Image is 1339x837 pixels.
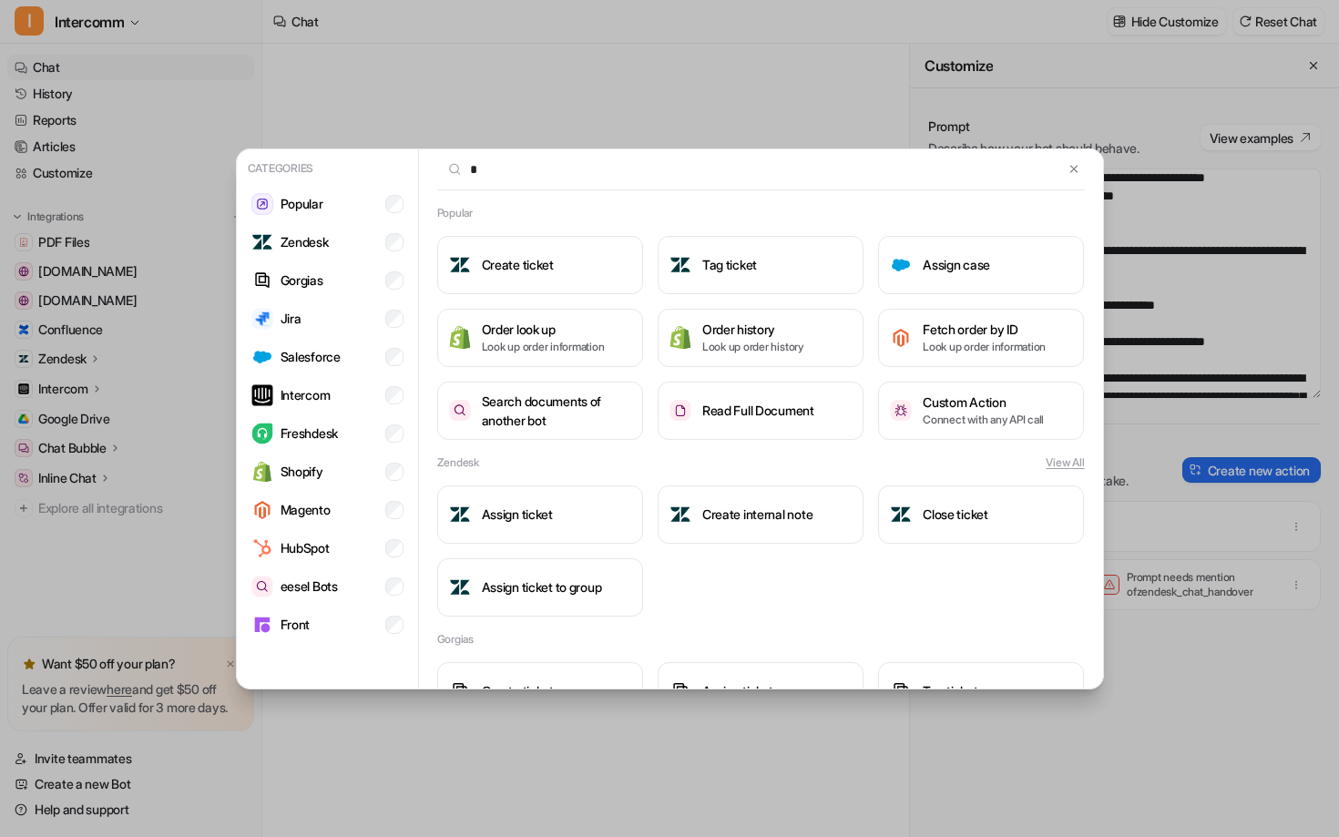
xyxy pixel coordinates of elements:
[281,232,329,251] p: Zendesk
[281,270,323,290] p: Gorgias
[878,662,1084,720] button: Tag ticketTag ticket
[890,254,912,276] img: Assign case
[437,558,643,617] button: Assign ticket to groupAssign ticket to group
[281,577,338,596] p: eesel Bots
[658,236,864,294] button: Tag ticketTag ticket
[669,325,691,350] img: Order history
[923,412,1044,428] p: Connect with any API call
[482,392,631,430] h3: Search documents of another bot
[281,309,302,328] p: Jira
[281,500,331,519] p: Magento
[878,309,1084,367] button: Fetch order by IDFetch order by IDLook up order information
[482,339,605,355] p: Look up order information
[449,680,471,701] img: Create ticket
[890,680,912,701] img: Tag ticket
[244,157,411,180] p: Categories
[281,462,323,481] p: Shopify
[923,681,977,700] h3: Tag ticket
[437,236,643,294] button: Create ticketCreate ticket
[923,255,990,274] h3: Assign case
[923,505,988,524] h3: Close ticket
[1046,454,1084,471] button: View All
[437,454,479,471] h2: Zendesk
[437,309,643,367] button: Order look upOrder look upLook up order information
[890,327,912,349] img: Fetch order by ID
[437,205,473,221] h2: Popular
[658,382,864,440] button: Read Full DocumentRead Full Document
[658,309,864,367] button: Order historyOrder historyLook up order history
[281,347,341,366] p: Salesforce
[923,393,1044,412] h3: Custom Action
[669,504,691,526] img: Create internal note
[669,254,691,276] img: Tag ticket
[702,505,813,524] h3: Create internal note
[923,339,1046,355] p: Look up order information
[281,615,311,634] p: Front
[658,662,864,720] button: Assign ticketAssign ticket
[281,385,331,404] p: Intercom
[449,325,471,350] img: Order look up
[878,236,1084,294] button: Assign caseAssign case
[702,255,757,274] h3: Tag ticket
[923,320,1046,339] h3: Fetch order by ID
[890,504,912,526] img: Close ticket
[878,485,1084,544] button: Close ticketClose ticket
[281,424,338,443] p: Freshdesk
[482,320,605,339] h3: Order look up
[437,485,643,544] button: Assign ticketAssign ticket
[482,505,553,524] h3: Assign ticket
[437,662,643,720] button: Create ticketCreate ticket
[702,339,803,355] p: Look up order history
[702,681,773,700] h3: Assign ticket
[281,194,323,213] p: Popular
[449,577,471,598] img: Assign ticket to group
[482,681,554,700] h3: Create ticket
[482,255,554,274] h3: Create ticket
[890,400,912,421] img: Custom Action
[878,382,1084,440] button: Custom ActionCustom ActionConnect with any API call
[449,254,471,276] img: Create ticket
[449,504,471,526] img: Assign ticket
[669,680,691,701] img: Assign ticket
[702,401,814,420] h3: Read Full Document
[702,320,803,339] h3: Order history
[482,577,602,597] h3: Assign ticket to group
[449,400,471,421] img: Search documents of another bot
[437,382,643,440] button: Search documents of another botSearch documents of another bot
[658,485,864,544] button: Create internal noteCreate internal note
[281,538,330,557] p: HubSpot
[437,631,474,648] h2: Gorgias
[669,400,691,421] img: Read Full Document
